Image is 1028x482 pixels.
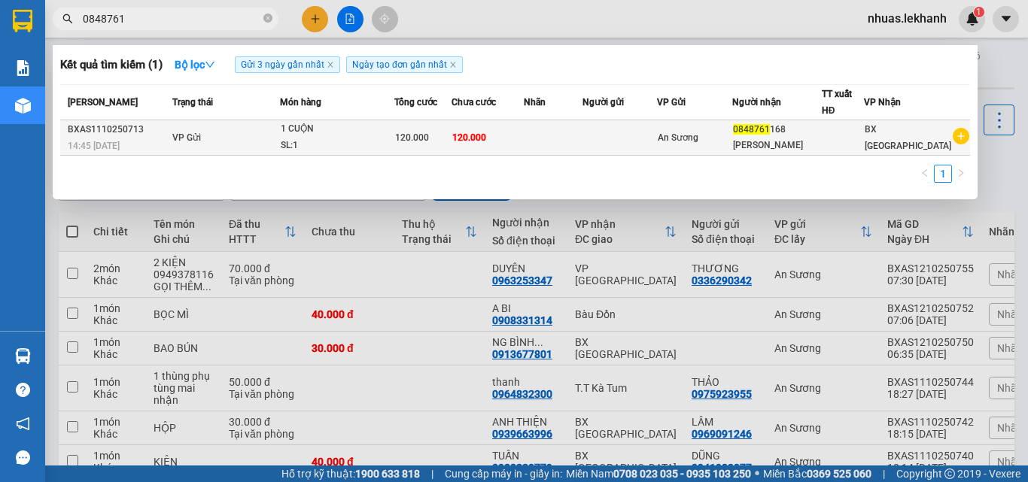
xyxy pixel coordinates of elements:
img: logo-vxr [13,10,32,32]
div: 1 CUỘN [281,121,394,138]
span: Tổng cước [394,97,437,108]
span: 120.000 [452,132,486,143]
span: VP Nhận [864,97,901,108]
span: VP Gửi [657,97,686,108]
div: 168 [733,122,821,138]
span: right [957,168,966,177]
span: 120.000 [395,132,429,143]
span: BX [GEOGRAPHIC_DATA] [865,124,951,151]
div: [PERSON_NAME] [733,138,821,153]
span: message [16,450,30,465]
span: down [205,59,215,70]
span: plus-circle [953,128,969,144]
button: left [916,165,934,183]
span: notification [16,417,30,431]
span: Nhãn [524,97,546,108]
span: close-circle [263,12,272,26]
span: question-circle [16,383,30,397]
span: Ngày tạo đơn gần nhất [346,56,463,73]
span: close [449,61,457,68]
a: 1 [935,165,951,182]
span: 0848761 [733,124,770,135]
span: Món hàng [280,97,321,108]
strong: Bộ lọc [175,59,215,71]
img: warehouse-icon [15,348,31,364]
span: 14:45 [DATE] [68,141,120,151]
h3: Kết quả tìm kiếm ( 1 ) [60,57,163,73]
span: Người nhận [732,97,781,108]
span: Người gửi [582,97,624,108]
span: [PERSON_NAME] [68,97,138,108]
li: 1 [934,165,952,183]
div: SL: 1 [281,138,394,154]
img: solution-icon [15,60,31,76]
span: Trạng thái [172,97,213,108]
span: search [62,14,73,24]
span: Chưa cước [452,97,496,108]
input: Tìm tên, số ĐT hoặc mã đơn [83,11,260,27]
span: left [920,168,929,177]
span: close-circle [263,14,272,23]
span: An Sương [658,132,698,143]
li: Next Page [952,165,970,183]
img: warehouse-icon [15,98,31,114]
span: close [327,61,334,68]
span: VP Gửi [172,132,201,143]
li: Previous Page [916,165,934,183]
div: BXAS1110250713 [68,122,168,138]
button: right [952,165,970,183]
span: Gửi 3 ngày gần nhất [235,56,340,73]
button: Bộ lọcdown [163,53,227,77]
span: TT xuất HĐ [822,89,852,116]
